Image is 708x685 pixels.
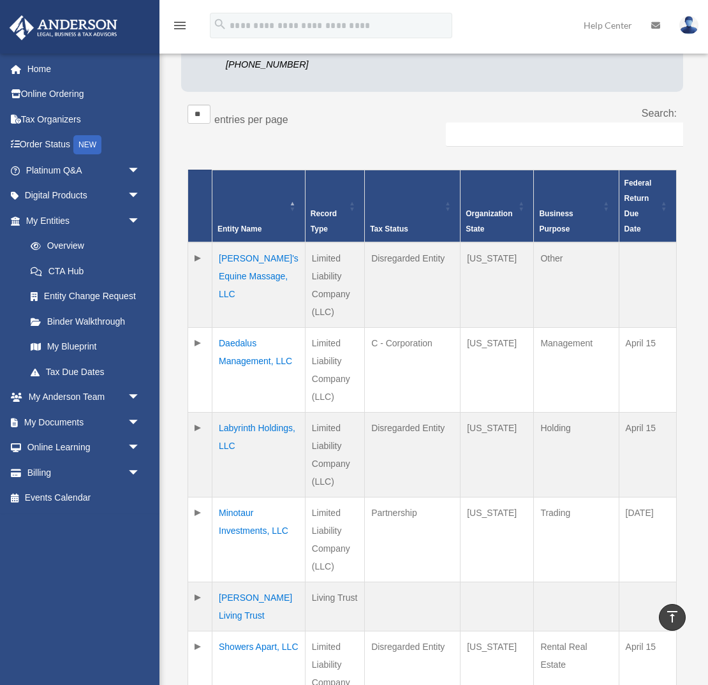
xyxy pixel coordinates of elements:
div: NEW [73,135,101,154]
a: Tax Due Dates [18,359,153,385]
span: arrow_drop_down [128,435,153,461]
td: Trading [534,497,619,582]
a: Platinum Q&Aarrow_drop_down [9,158,159,183]
a: Billingarrow_drop_down [9,460,159,485]
a: Home [9,56,159,82]
i: menu [172,18,188,33]
span: arrow_drop_down [128,208,153,234]
a: Entity Change Request [18,284,153,309]
th: Organization State: Activate to sort [461,170,534,242]
a: My Entitiesarrow_drop_down [9,208,153,233]
p: Questions about your application status? Contact Newtek at [PHONE_NUMBER] [226,41,522,73]
td: Holding [534,412,619,497]
th: Record Type: Activate to sort [305,170,364,242]
td: Labyrinth Holdings, LLC [212,412,306,497]
a: Tax Organizers [9,107,159,132]
label: Search: [642,108,677,119]
img: User Pic [679,16,698,34]
label: entries per page [214,114,288,125]
i: search [213,17,227,31]
td: Limited Liability Company (LLC) [305,327,364,412]
span: Organization State [466,209,512,233]
td: April 15 [619,412,676,497]
span: arrow_drop_down [128,183,153,209]
td: Management [534,327,619,412]
td: [US_STATE] [461,327,534,412]
td: Minotaur Investments, LLC [212,497,306,582]
a: Online Learningarrow_drop_down [9,435,159,460]
td: Other [534,242,619,328]
td: Limited Liability Company (LLC) [305,242,364,328]
i: vertical_align_top [665,609,680,624]
th: Entity Name: Activate to invert sorting [212,170,306,242]
td: [DATE] [619,497,676,582]
a: vertical_align_top [659,604,686,631]
span: arrow_drop_down [128,385,153,411]
td: C - Corporation [365,327,461,412]
img: Anderson Advisors Platinum Portal [6,15,121,40]
a: menu [172,22,188,33]
a: Online Ordering [9,82,159,107]
td: Disregarded Entity [365,412,461,497]
a: Order StatusNEW [9,132,159,158]
span: Business Purpose [539,209,573,233]
td: [US_STATE] [461,242,534,328]
td: April 15 [619,327,676,412]
span: Entity Name [218,225,262,233]
th: Business Purpose: Activate to sort [534,170,619,242]
a: Events Calendar [9,485,159,511]
td: Disregarded Entity [365,242,461,328]
th: Tax Status: Activate to sort [365,170,461,242]
a: Binder Walkthrough [18,309,153,334]
span: Federal Return Due Date [624,179,652,233]
a: Overview [18,233,147,259]
td: [PERSON_NAME] Living Trust [212,582,306,631]
a: CTA Hub [18,258,153,284]
th: Federal Return Due Date: Activate to sort [619,170,676,242]
span: arrow_drop_down [128,158,153,184]
span: arrow_drop_down [128,409,153,436]
span: Record Type [311,209,337,233]
td: Limited Liability Company (LLC) [305,412,364,497]
td: Partnership [365,497,461,582]
td: Daedalus Management, LLC [212,327,306,412]
span: arrow_drop_down [128,460,153,486]
a: My Documentsarrow_drop_down [9,409,159,435]
td: Limited Liability Company (LLC) [305,497,364,582]
a: Digital Productsarrow_drop_down [9,183,159,209]
td: Living Trust [305,582,364,631]
td: [US_STATE] [461,497,534,582]
td: [US_STATE] [461,412,534,497]
a: My Blueprint [18,334,153,360]
span: Tax Status [370,225,408,233]
a: My Anderson Teamarrow_drop_down [9,385,159,410]
td: [PERSON_NAME]'s Equine Massage, LLC [212,242,306,328]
